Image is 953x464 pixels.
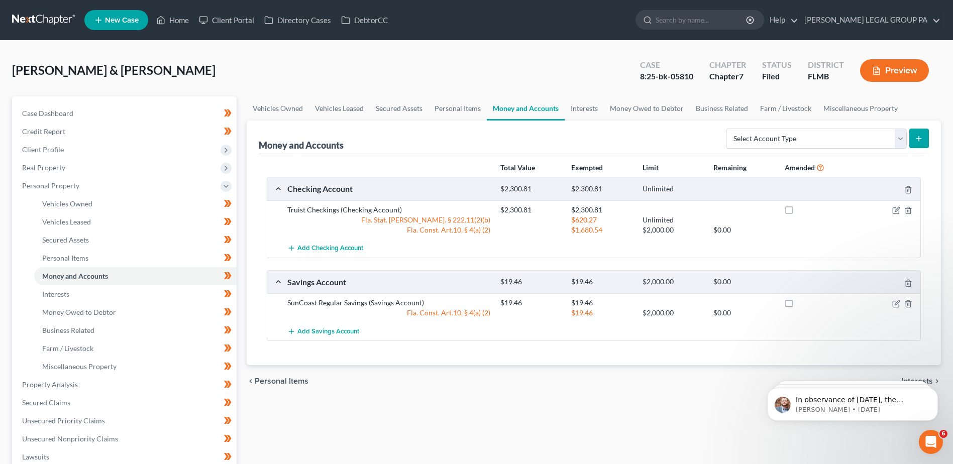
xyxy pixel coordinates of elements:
[42,326,94,334] span: Business Related
[12,63,216,77] span: [PERSON_NAME] & [PERSON_NAME]
[34,358,237,376] a: Miscellaneous Property
[571,163,603,172] strong: Exempted
[34,267,237,285] a: Money and Accounts
[817,96,904,121] a: Miscellaneous Property
[22,398,70,407] span: Secured Claims
[690,96,754,121] a: Business Related
[638,277,708,287] div: $2,000.00
[487,96,565,121] a: Money and Accounts
[14,412,237,430] a: Unsecured Priority Claims
[370,96,429,121] a: Secured Assets
[42,217,91,226] span: Vehicles Leased
[566,277,637,287] div: $19.46
[34,231,237,249] a: Secured Assets
[34,339,237,358] a: Farm / Livestock
[14,430,237,448] a: Unsecured Nonpriority Claims
[754,96,817,121] a: Farm / Livestock
[247,96,309,121] a: Vehicles Owned
[194,11,259,29] a: Client Portal
[708,277,779,287] div: $0.00
[42,236,89,244] span: Secured Assets
[282,225,495,235] div: Fla. Const. Art.10, § 4(a) (2)
[22,434,118,443] span: Unsecured Nonpriority Claims
[282,183,495,194] div: Checking Account
[656,11,748,29] input: Search by name...
[709,71,746,82] div: Chapter
[939,430,947,438] span: 6
[739,71,744,81] span: 7
[566,215,637,225] div: $620.27
[22,181,79,190] span: Personal Property
[42,308,116,316] span: Money Owed to Debtor
[495,205,566,215] div: $2,300.81
[765,11,798,29] a: Help
[566,308,637,318] div: $19.46
[429,96,487,121] a: Personal Items
[34,249,237,267] a: Personal Items
[708,308,779,318] div: $0.00
[762,59,792,71] div: Status
[282,205,495,215] div: Truist Checkings (Checking Account)
[14,123,237,141] a: Credit Report
[638,308,708,318] div: $2,000.00
[34,321,237,339] a: Business Related
[34,195,237,213] a: Vehicles Owned
[34,303,237,321] a: Money Owed to Debtor
[638,184,708,194] div: Unlimited
[34,285,237,303] a: Interests
[22,380,78,389] span: Property Analysis
[808,59,844,71] div: District
[500,163,535,172] strong: Total Value
[22,416,105,425] span: Unsecured Priority Claims
[255,377,308,385] span: Personal Items
[566,205,637,215] div: $2,300.81
[495,298,566,308] div: $19.46
[297,327,359,335] span: Add Savings Account
[566,184,637,194] div: $2,300.81
[259,139,344,151] div: Money and Accounts
[309,96,370,121] a: Vehicles Leased
[22,127,65,136] span: Credit Report
[259,11,336,29] a: Directory Cases
[808,71,844,82] div: FLMB
[643,163,659,172] strong: Limit
[287,322,359,340] button: Add Savings Account
[709,59,746,71] div: Chapter
[785,163,815,172] strong: Amended
[860,59,929,82] button: Preview
[752,367,953,437] iframe: Intercom notifications message
[42,290,69,298] span: Interests
[42,344,93,353] span: Farm / Livestock
[34,213,237,231] a: Vehicles Leased
[638,215,708,225] div: Unlimited
[247,377,308,385] button: chevron_left Personal Items
[336,11,393,29] a: DebtorCC
[42,362,117,371] span: Miscellaneous Property
[14,376,237,394] a: Property Analysis
[14,104,237,123] a: Case Dashboard
[282,298,495,308] div: SunCoast Regular Savings (Savings Account)
[495,277,566,287] div: $19.46
[566,298,637,308] div: $19.46
[282,308,495,318] div: Fla. Const. Art.10, § 4(a) (2)
[713,163,747,172] strong: Remaining
[22,452,49,461] span: Lawsuits
[799,11,940,29] a: [PERSON_NAME] LEGAL GROUP PA
[297,245,363,253] span: Add Checking Account
[287,239,363,258] button: Add Checking Account
[495,184,566,194] div: $2,300.81
[22,109,73,118] span: Case Dashboard
[247,377,255,385] i: chevron_left
[640,71,693,82] div: 8:25-bk-05810
[105,17,139,24] span: New Case
[22,145,64,154] span: Client Profile
[282,215,495,225] div: Fla. Stat. [PERSON_NAME]. § 222.11(2)(b)
[565,96,604,121] a: Interests
[151,11,194,29] a: Home
[638,225,708,235] div: $2,000.00
[708,225,779,235] div: $0.00
[282,277,495,287] div: Savings Account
